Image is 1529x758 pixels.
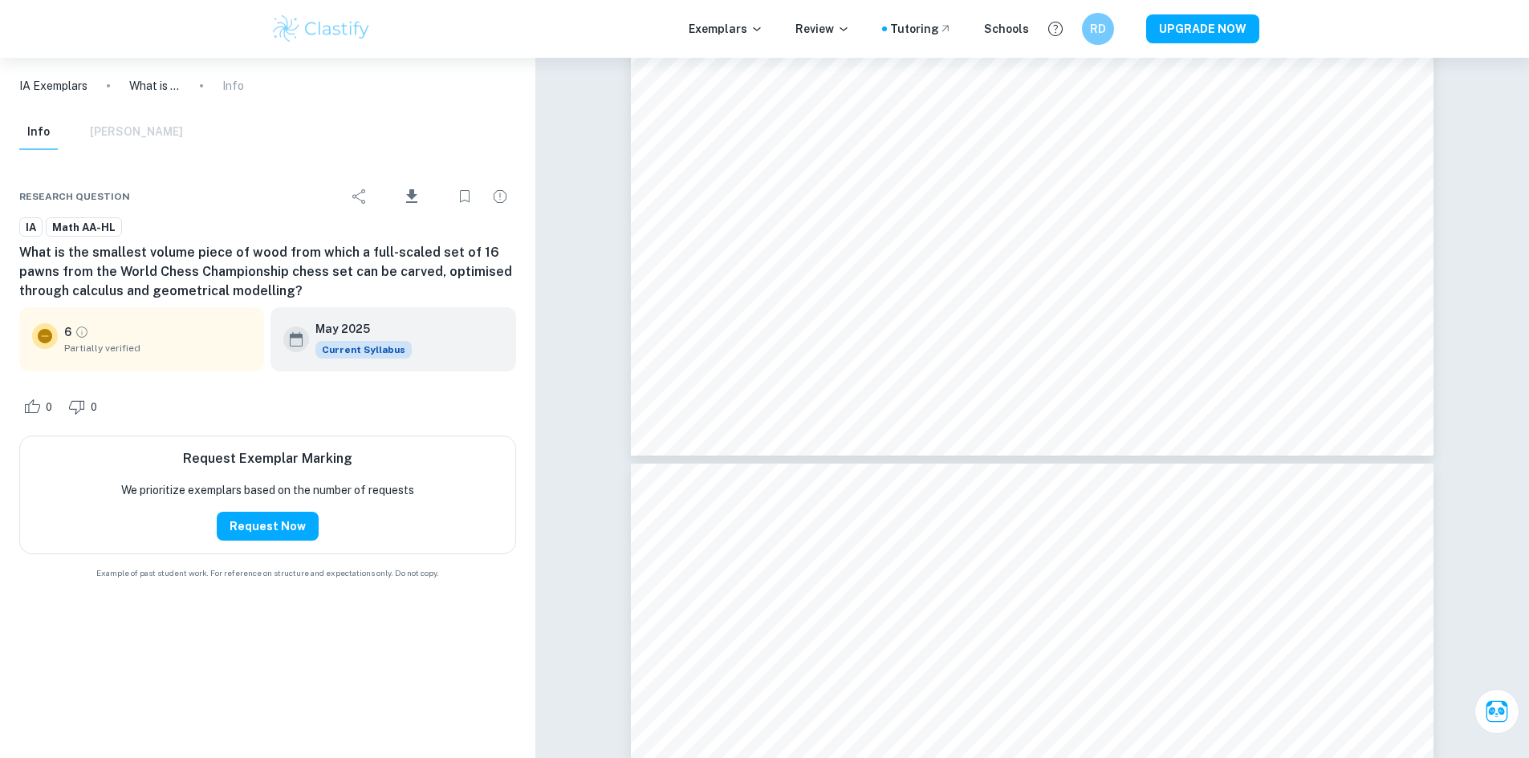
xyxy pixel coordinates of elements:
[129,77,181,95] p: What is the smallest volume piece of wood from which a full-scaled set of 16 pawns from the World...
[315,341,412,359] div: This exemplar is based on the current syllabus. Feel free to refer to it for inspiration/ideas wh...
[121,481,414,499] p: We prioritize exemplars based on the number of requests
[1146,14,1259,43] button: UPGRADE NOW
[19,77,87,95] a: IA Exemplars
[64,323,71,341] p: 6
[449,180,481,213] div: Bookmark
[37,399,61,415] span: 0
[82,399,106,415] span: 0
[46,217,122,237] a: Math AA-HL
[19,189,130,204] span: Research question
[19,115,58,150] button: Info
[484,180,516,213] div: Report issue
[19,394,61,420] div: Like
[64,341,251,355] span: Partially verified
[47,220,121,236] span: Math AA-HL
[19,217,43,237] a: IA
[75,325,89,339] a: Grade partially verified
[984,20,1029,38] a: Schools
[689,20,763,38] p: Exemplars
[1088,20,1107,38] h6: RD
[19,567,516,579] span: Example of past student work. For reference on structure and expectations only. Do not copy.
[183,449,352,468] h6: Request Exemplar Marking
[222,77,244,95] p: Info
[19,243,516,301] h6: What is the smallest volume piece of wood from which a full-scaled set of 16 pawns from the World...
[1042,15,1069,43] button: Help and Feedback
[1474,689,1519,734] button: Ask Clai
[890,20,952,38] a: Tutoring
[1082,13,1114,45] button: RD
[344,180,376,213] div: Share
[217,512,319,541] button: Request Now
[20,220,42,236] span: IA
[379,176,445,217] div: Download
[795,20,850,38] p: Review
[315,341,412,359] span: Current Syllabus
[315,320,399,338] h6: May 2025
[270,13,372,45] img: Clastify logo
[64,394,106,420] div: Dislike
